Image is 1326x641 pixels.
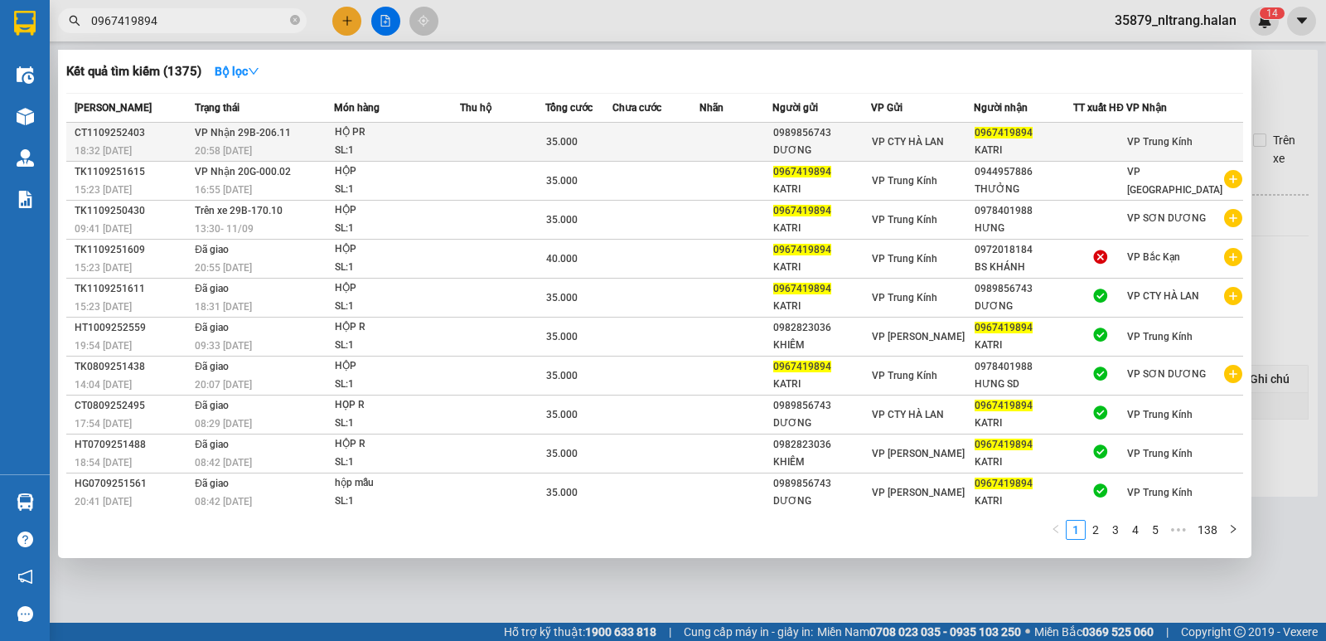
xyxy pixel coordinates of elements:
span: VP Trung Kính [872,175,937,187]
span: TT xuất HĐ [1073,102,1124,114]
div: THƯỞNG [975,181,1072,198]
span: 08:29 [DATE] [195,418,252,430]
span: 0967419894 [773,361,831,372]
div: TK1109251609 [75,241,190,259]
span: 15:23 [DATE] [75,262,132,274]
span: Đã giao [195,322,229,333]
span: VP Trung Kính [872,292,937,304]
div: KHIÊM [773,454,871,471]
div: SL: 1 [335,181,459,199]
span: VP Trung Kính [1127,409,1193,420]
li: 3 [1106,520,1125,540]
span: VP Trung Kính [1127,331,1193,342]
div: KATRI [975,454,1072,471]
span: 20:58 [DATE] [195,145,252,157]
span: 16:55 [DATE] [195,184,252,196]
div: SL: 1 [335,376,459,394]
div: HƯNG [975,220,1072,237]
span: 35.000 [546,487,578,498]
span: 15:23 [DATE] [75,301,132,313]
button: left [1046,520,1066,540]
li: 2 [1086,520,1106,540]
span: VP [GEOGRAPHIC_DATA] [1127,166,1222,196]
div: KATRI [773,181,871,198]
span: Đã giao [195,244,229,255]
span: 35.000 [546,331,578,342]
div: hộp mẫu [335,474,459,493]
span: 35.000 [546,175,578,187]
span: VP CTY HÀ LAN [1127,290,1199,302]
div: SL: 1 [335,298,459,316]
div: HỘP R [335,435,459,454]
span: Người gửi [772,102,818,114]
div: SL: 1 [335,454,459,472]
span: 09:33 [DATE] [195,340,252,352]
img: warehouse-icon [17,149,34,167]
span: 20:07 [DATE] [195,379,252,391]
span: VP Gửi [871,102,903,114]
div: 0972018184 [975,241,1072,259]
span: close-circle [290,13,300,29]
div: DƯƠNG [773,493,871,510]
li: 5 [1145,520,1165,540]
span: Nhãn [699,102,723,114]
span: plus-circle [1224,209,1242,227]
span: VP SƠN DƯƠNG [1127,212,1206,224]
span: 40.000 [546,253,578,265]
span: 35.000 [546,370,578,381]
div: SL: 1 [335,493,459,511]
div: BS KHÁNH [975,259,1072,276]
div: HỘ PR [335,124,459,142]
li: 138 [1192,520,1223,540]
div: SL: 1 [335,337,459,355]
span: Đã giao [195,400,229,411]
img: warehouse-icon [17,493,34,511]
div: 0989856743 [975,280,1072,298]
input: Tìm tên, số ĐT hoặc mã đơn [91,12,287,30]
a: 3 [1106,521,1125,539]
span: plus-circle [1224,170,1242,188]
span: VP Bắc Kạn [1127,251,1180,263]
div: SL: 1 [335,220,459,238]
button: right [1223,520,1243,540]
div: HỘP [335,357,459,376]
span: Đã giao [195,361,229,372]
div: HT1009252559 [75,319,190,337]
span: left [1051,524,1061,534]
img: warehouse-icon [17,66,34,84]
span: VP Trung Kính [872,253,937,265]
span: VP SƠN DƯƠNG [1127,368,1206,380]
span: 35.000 [546,136,578,148]
a: 138 [1193,521,1222,539]
li: Next 5 Pages [1165,520,1192,540]
span: 0967419894 [975,400,1033,411]
span: 18:54 [DATE] [75,457,132,469]
img: solution-icon [17,191,34,208]
div: SL: 1 [335,259,459,277]
span: 0967419894 [975,439,1033,450]
span: VP Trung Kính [1127,136,1193,148]
div: KATRI [773,220,871,237]
span: VP [PERSON_NAME] [872,331,965,342]
span: plus-circle [1224,365,1242,383]
span: VP Trung Kính [1127,487,1193,498]
span: VP CTY HÀ LAN [872,136,944,148]
span: 09:41 [DATE] [75,223,132,235]
span: message [17,606,33,622]
span: 0967419894 [773,244,831,255]
div: TK1109251615 [75,163,190,181]
div: KATRI [975,337,1072,354]
span: VP [PERSON_NAME] [872,487,965,498]
a: 1 [1067,521,1085,539]
div: HỘP [335,202,459,220]
div: HG0709251561 [75,475,190,493]
span: 13:30 - 11/09 [195,223,254,235]
span: VP Trung Kính [1127,448,1193,459]
li: Previous Page [1046,520,1066,540]
span: 14:04 [DATE] [75,379,132,391]
div: HỘP [335,240,459,259]
span: search [69,15,80,27]
div: HỌP R [335,396,459,415]
span: 15:23 [DATE] [75,184,132,196]
span: question-circle [17,532,33,547]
